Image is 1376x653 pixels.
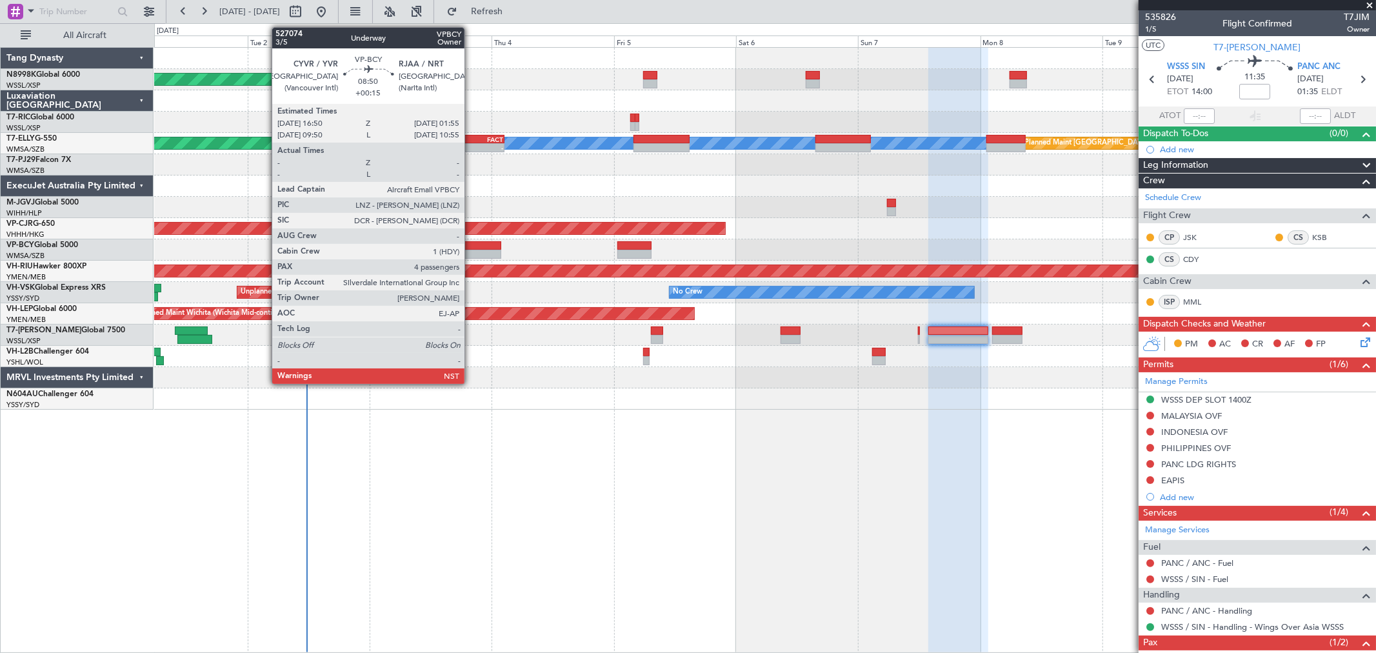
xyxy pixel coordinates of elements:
[1159,110,1181,123] span: ATOT
[1143,317,1266,332] span: Dispatch Checks and Weather
[1145,10,1176,24] span: 535826
[736,35,858,47] div: Sat 6
[34,31,136,40] span: All Aircraft
[1143,158,1208,173] span: Leg Information
[1159,230,1180,245] div: CP
[1145,376,1208,388] a: Manage Permits
[6,220,33,228] span: VP-CJR
[1167,61,1205,74] span: WSSS SIN
[1161,394,1251,405] div: WSSS DEP SLOT 1400Z
[1252,338,1263,351] span: CR
[441,1,518,22] button: Refresh
[1143,274,1192,289] span: Cabin Crew
[6,241,78,249] a: VP-BCYGlobal 5000
[1312,232,1341,243] a: KSB
[1185,338,1198,351] span: PM
[1344,24,1370,35] span: Owner
[1143,174,1165,188] span: Crew
[6,315,46,325] a: YMEN/MEB
[6,123,41,133] a: WSSL/XSP
[1161,410,1222,421] div: MALAYSIA OVF
[472,144,504,152] div: -
[1161,574,1228,585] a: WSSS / SIN - Fuel
[6,326,125,334] a: T7-[PERSON_NAME]Global 7500
[1219,338,1231,351] span: AC
[219,6,280,17] span: [DATE] - [DATE]
[6,272,46,282] a: YMEN/MEB
[6,390,94,398] a: N604AUChallenger 604
[472,136,504,143] div: FACT
[6,284,106,292] a: VH-VSKGlobal Express XRS
[1143,506,1177,521] span: Services
[1184,108,1215,124] input: --:--
[1160,144,1370,155] div: Add new
[1167,73,1193,86] span: [DATE]
[1334,110,1355,123] span: ALDT
[1159,295,1180,309] div: ISP
[6,135,57,143] a: T7-ELLYG-550
[1330,126,1348,140] span: (0/0)
[1159,252,1180,266] div: CS
[1297,86,1318,99] span: 01:35
[1330,636,1348,649] span: (1/2)
[1161,558,1233,568] a: PANC / ANC - Fuel
[6,336,41,346] a: WSSL/XSP
[1143,636,1157,650] span: Pax
[1297,73,1324,86] span: [DATE]
[1297,61,1341,74] span: PANC ANC
[6,305,77,313] a: VH-LEPGlobal 6000
[6,71,80,79] a: N8998KGlobal 6000
[248,35,370,47] div: Tue 2
[6,156,35,164] span: T7-PJ29
[1321,86,1342,99] span: ELDT
[492,35,613,47] div: Thu 4
[1143,540,1161,555] span: Fuel
[6,348,34,356] span: VH-L2B
[1145,524,1210,537] a: Manage Services
[6,71,36,79] span: N8998K
[1161,621,1344,632] a: WSSS / SIN - Handling - Wings Over Asia WSSS
[1145,192,1201,205] a: Schedule Crew
[6,114,30,121] span: T7-RIC
[1344,10,1370,24] span: T7JIM
[1284,338,1295,351] span: AF
[1024,134,1240,153] div: Planned Maint [GEOGRAPHIC_DATA] ([GEOGRAPHIC_DATA] Intl)
[39,2,114,21] input: Trip Number
[370,35,492,47] div: Wed 3
[1145,24,1176,35] span: 1/5
[614,35,736,47] div: Fri 5
[14,25,140,46] button: All Aircraft
[6,230,45,239] a: VHHH/HKG
[125,35,247,47] div: Mon 1
[6,81,41,90] a: WSSL/XSP
[6,357,43,367] a: YSHL/WOL
[1183,232,1212,243] a: JSK
[6,156,71,164] a: T7-PJ29Falcon 7X
[6,348,89,356] a: VH-L2BChallenger 604
[6,326,81,334] span: T7-[PERSON_NAME]
[6,251,45,261] a: WMSA/SZB
[6,220,55,228] a: VP-CJRG-650
[6,199,35,206] span: M-JGVJ
[1161,427,1228,437] div: INDONESIA OVF
[1222,17,1292,31] div: Flight Confirmed
[1143,357,1173,372] span: Permits
[1161,475,1184,486] div: EAPIS
[1330,505,1348,519] span: (1/4)
[673,283,703,302] div: No Crew
[460,7,514,16] span: Refresh
[286,325,414,345] div: Planned Maint Dubai (Al Maktoum Intl)
[441,136,472,143] div: WMSA
[1161,605,1252,616] a: PANC / ANC - Handling
[1183,296,1212,308] a: MML
[6,199,79,206] a: M-JGVJGlobal 5000
[241,283,399,302] div: Unplanned Maint Sydney ([PERSON_NAME] Intl)
[1161,459,1236,470] div: PANC LDG RIGHTS
[6,263,33,270] span: VH-RIU
[6,263,86,270] a: VH-RIUHawker 800XP
[1142,39,1164,51] button: UTC
[1167,86,1188,99] span: ETOT
[1143,126,1208,141] span: Dispatch To-Dos
[1102,35,1224,47] div: Tue 9
[1214,41,1301,54] span: T7-[PERSON_NAME]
